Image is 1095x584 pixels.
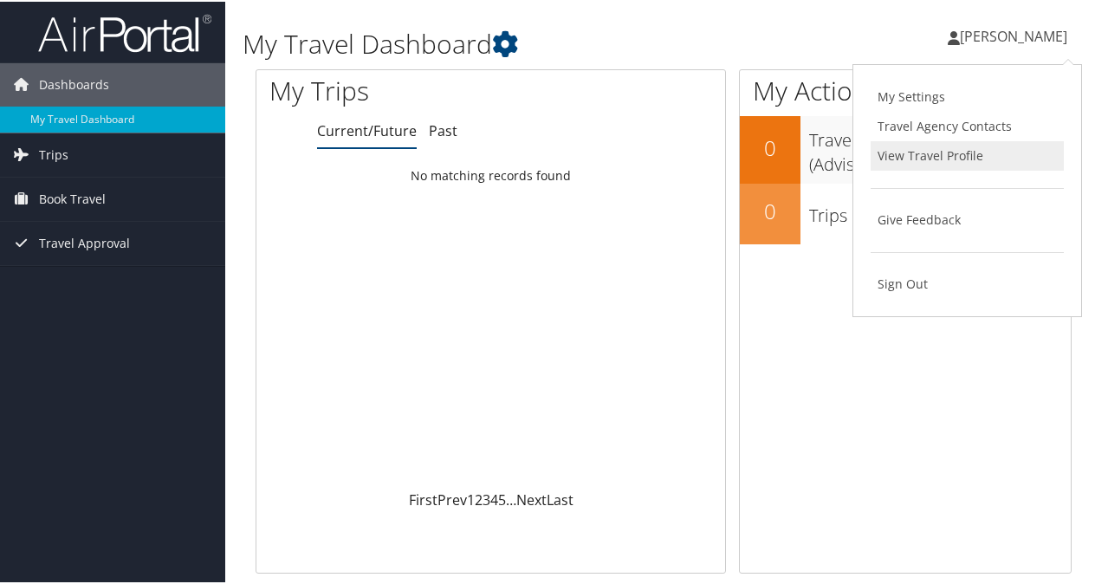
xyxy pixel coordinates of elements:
[467,489,475,508] a: 1
[960,25,1067,44] span: [PERSON_NAME]
[39,220,130,263] span: Travel Approval
[39,176,106,219] span: Book Travel
[38,11,211,52] img: airportal-logo.png
[871,140,1064,169] a: View Travel Profile
[871,268,1064,297] a: Sign Out
[409,489,437,508] a: First
[740,132,800,161] h2: 0
[437,489,467,508] a: Prev
[809,118,1071,175] h3: Travel Approvals Pending (Advisor Booked)
[256,159,725,190] td: No matching records found
[871,110,1064,140] a: Travel Agency Contacts
[429,120,457,139] a: Past
[740,114,1071,181] a: 0Travel Approvals Pending (Advisor Booked)
[483,489,490,508] a: 3
[475,489,483,508] a: 2
[39,62,109,105] span: Dashboards
[39,132,68,175] span: Trips
[740,182,1071,243] a: 0Trips Missing Hotels
[498,489,506,508] a: 5
[490,489,498,508] a: 4
[740,71,1071,107] h1: My Action Items
[317,120,417,139] a: Current/Future
[516,489,547,508] a: Next
[948,9,1085,61] a: [PERSON_NAME]
[809,193,1071,226] h3: Trips Missing Hotels
[547,489,573,508] a: Last
[506,489,516,508] span: …
[871,81,1064,110] a: My Settings
[269,71,517,107] h1: My Trips
[243,24,804,61] h1: My Travel Dashboard
[871,204,1064,233] a: Give Feedback
[740,195,800,224] h2: 0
